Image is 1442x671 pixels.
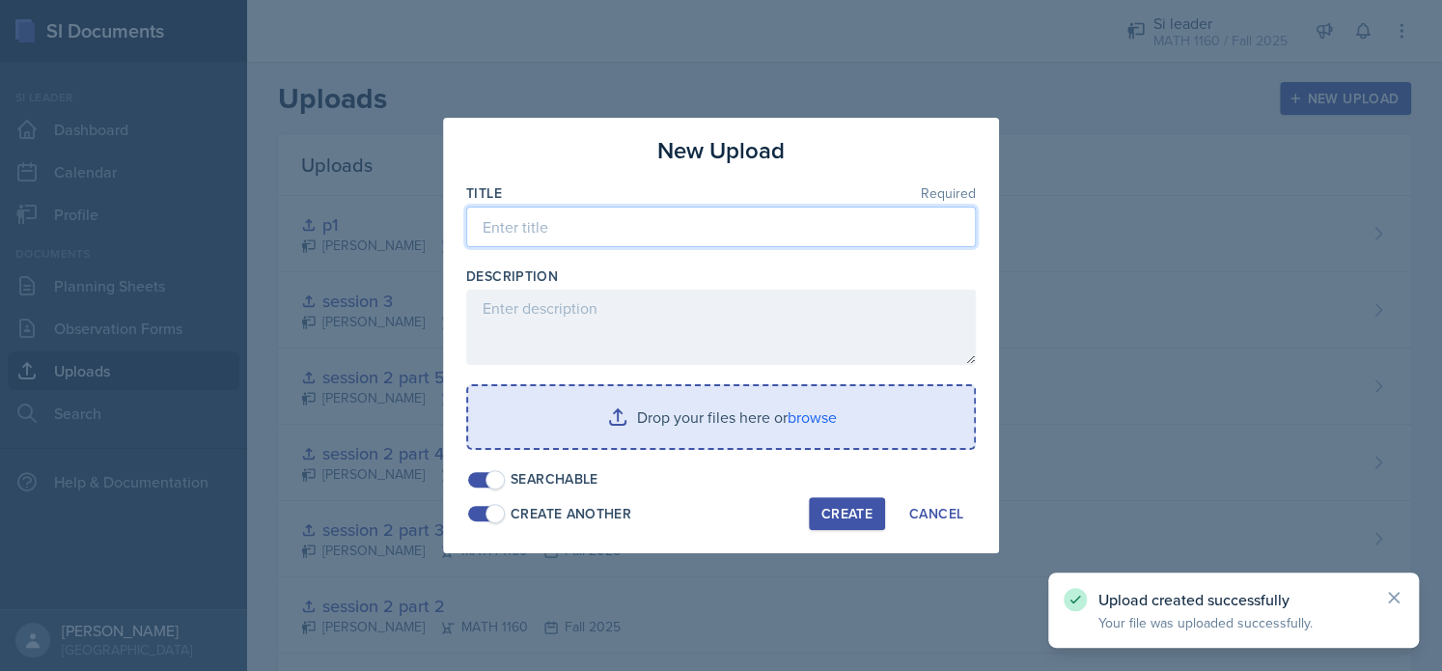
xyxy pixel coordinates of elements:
[466,266,558,286] label: Description
[657,133,785,168] h3: New Upload
[511,469,598,489] div: Searchable
[1098,590,1369,609] p: Upload created successfully
[1098,613,1369,632] p: Your file was uploaded successfully.
[821,506,873,521] div: Create
[909,506,963,521] div: Cancel
[809,497,885,530] button: Create
[511,504,631,524] div: Create Another
[921,186,976,200] span: Required
[466,207,976,247] input: Enter title
[466,183,502,203] label: Title
[897,497,976,530] button: Cancel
